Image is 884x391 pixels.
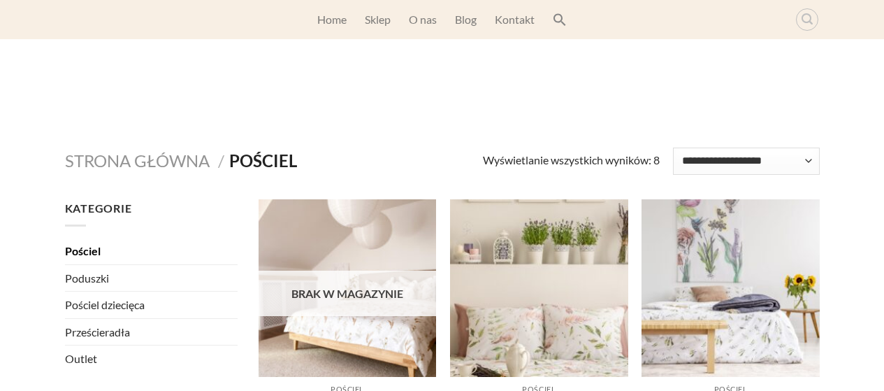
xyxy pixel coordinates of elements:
a: Pościel dziecięca [65,292,238,318]
a: O nas [409,7,437,32]
svg: Search [553,13,567,27]
select: Zamówienie [673,148,819,175]
a: Search Icon Link [553,6,567,34]
a: Outlet [65,346,238,372]
a: Sklep [365,7,391,32]
a: Strona główna [65,150,210,171]
a: Home [317,7,347,32]
a: Wyszukiwarka [796,8,818,31]
a: Prześcieradła [65,319,238,346]
nav: Pościel [65,151,484,171]
a: Pościel [65,238,238,264]
span: / [218,150,224,171]
div: Brak w magazynie [259,271,437,317]
p: Wyświetlanie wszystkich wyników: 8 [483,151,660,169]
a: Blog [455,7,477,32]
a: Poduszki [65,265,238,292]
a: Kontakt [495,7,535,32]
span: Kategorie [65,201,132,215]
